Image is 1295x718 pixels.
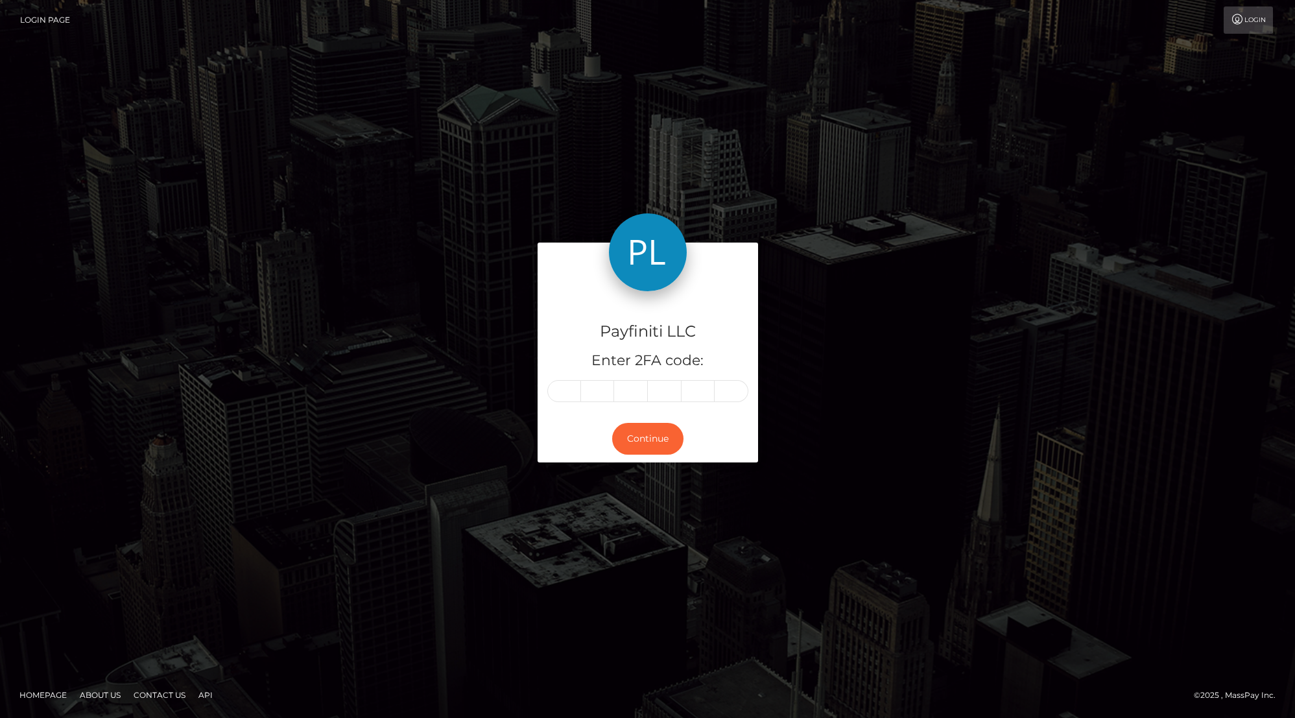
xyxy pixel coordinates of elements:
a: Login Page [20,6,70,34]
a: API [193,685,218,705]
a: Contact Us [128,685,191,705]
button: Continue [612,423,683,455]
img: Payfiniti LLC [609,213,687,291]
h4: Payfiniti LLC [547,320,748,343]
a: Login [1224,6,1273,34]
h5: Enter 2FA code: [547,351,748,371]
a: About Us [75,685,126,705]
a: Homepage [14,685,72,705]
div: © 2025 , MassPay Inc. [1194,688,1285,702]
